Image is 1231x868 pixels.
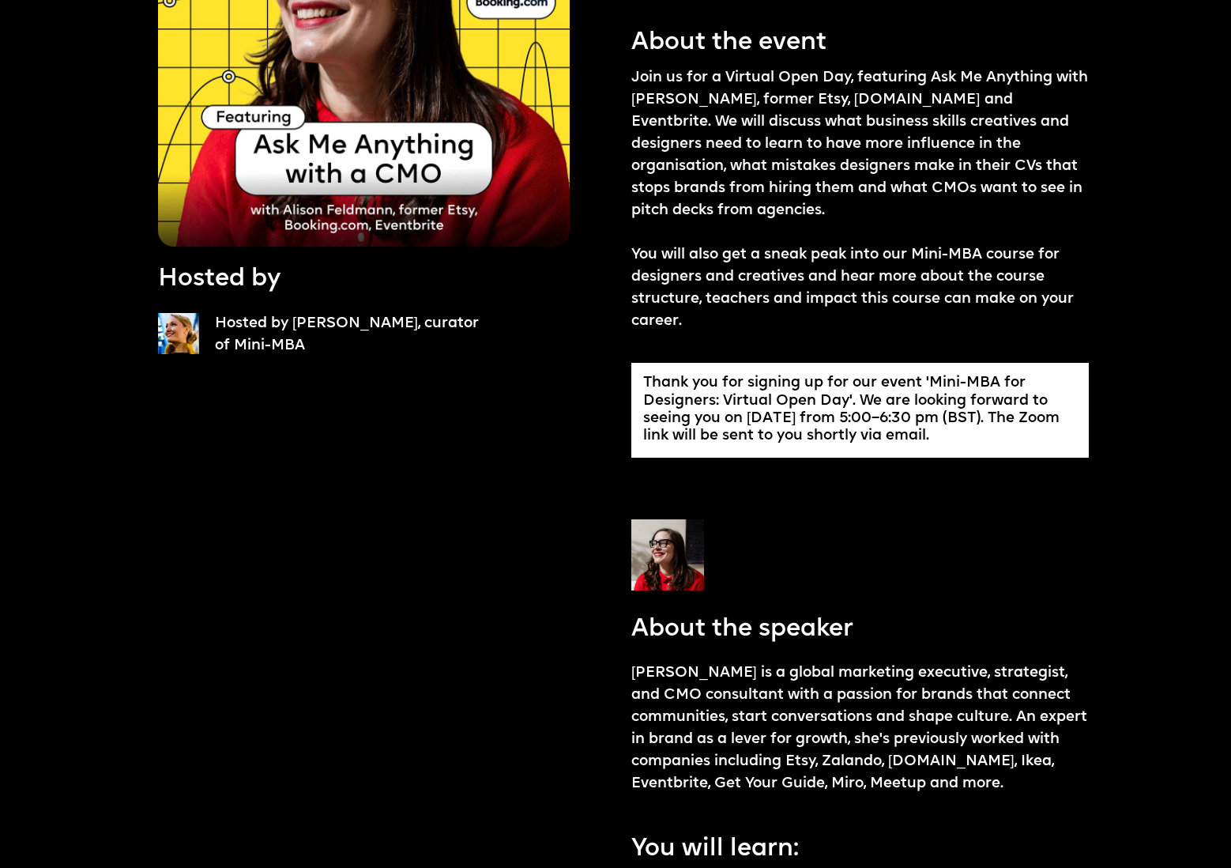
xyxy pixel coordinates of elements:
p: About the event [631,26,826,61]
p: [PERSON_NAME] is a global marketing executive, strategist, and CMO consultant with a passion for ... [631,662,1089,795]
div: Thank you for signing up for our event 'Mini-MBA for Designers: Virtual Open Day'. We are looking... [643,375,1077,446]
p: Hosted by [PERSON_NAME], curator of Mini-MBA [215,313,495,357]
p: About the speaker [631,613,853,647]
p: Hosted by [158,262,280,297]
p: Join us for a Virtual Open Day, featuring Ask Me Anything with [PERSON_NAME], former Etsy, [DOMAI... [631,67,1089,334]
p: You will learn: [631,832,799,867]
